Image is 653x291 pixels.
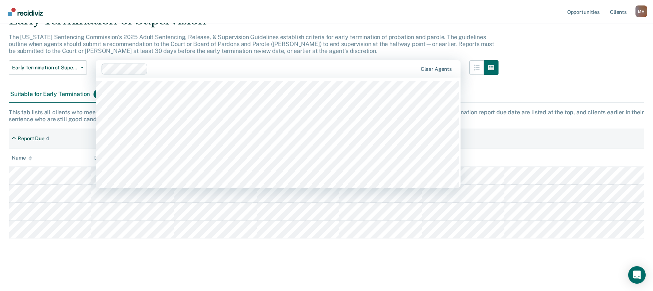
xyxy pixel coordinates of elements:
div: Report Due4 [9,133,52,145]
p: The [US_STATE] Sentencing Commission’s 2025 Adult Sentencing, Release, & Supervision Guidelines e... [9,34,494,54]
div: Clear agents [421,66,452,72]
span: Early Termination of Supervision [12,65,78,71]
div: 4 [46,135,49,142]
button: Profile dropdown button [635,5,647,17]
div: This tab lists all clients who meet the treatment and risk reduction guidelines as well as the st... [9,109,644,123]
div: M H [635,5,647,17]
button: Early Termination of Supervision [9,60,87,75]
div: Report Due [18,135,45,142]
div: Suitable for Early Termination4 [9,87,107,103]
div: Name [12,155,32,161]
div: Open Intercom Messenger [628,266,646,284]
img: Recidiviz [8,8,43,16]
div: DOC ID [94,155,118,161]
span: 4 [93,89,105,99]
